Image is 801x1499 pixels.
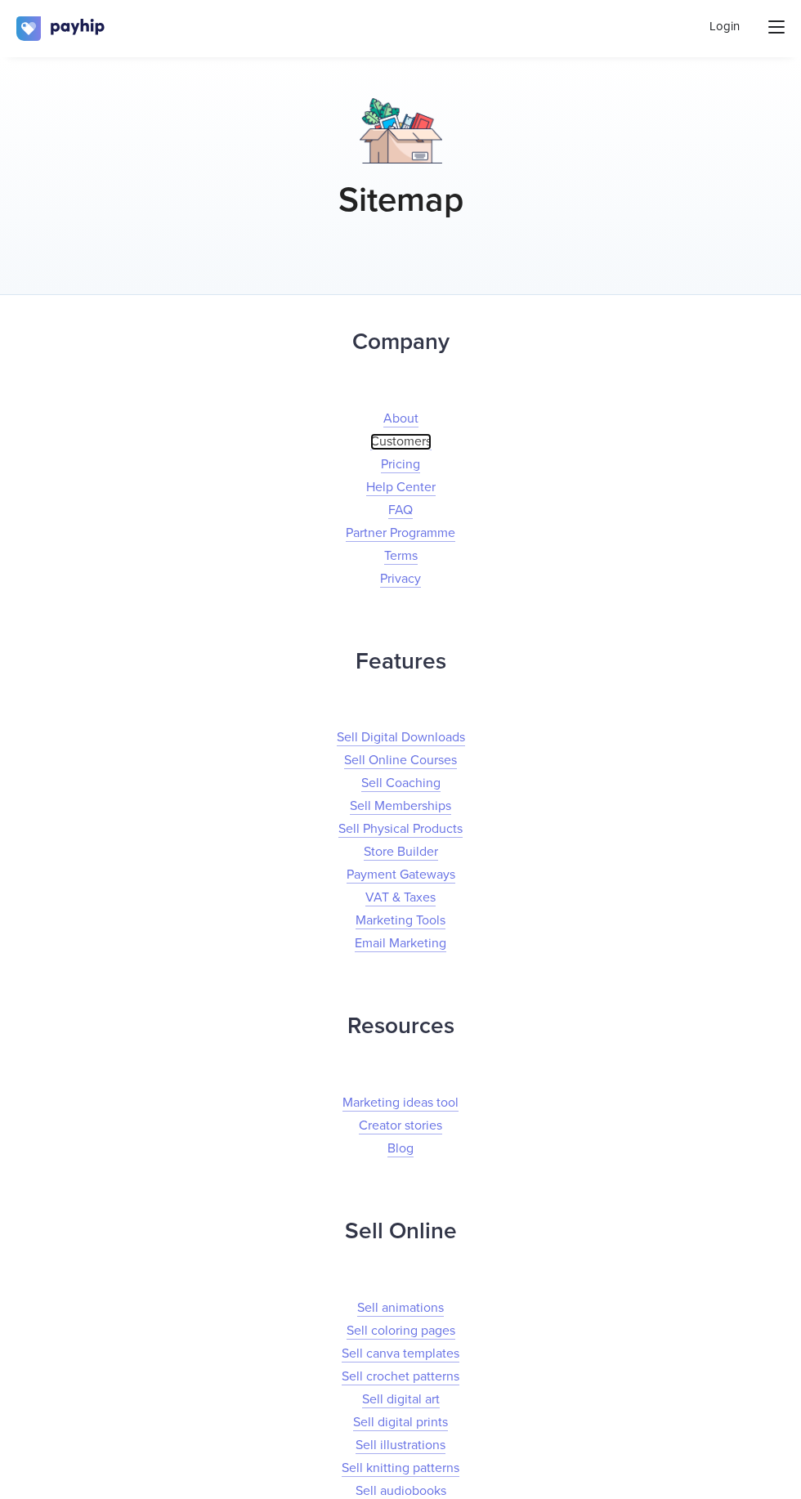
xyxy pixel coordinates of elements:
a: Terms [384,548,418,565]
h2: Features [80,647,721,675]
a: Sell crochet patterns [342,1368,459,1385]
a: Sell Digital Downloads [337,729,465,746]
h2: Company [80,328,721,356]
h1: Sitemap [80,180,721,221]
a: Customers [370,433,432,450]
a: Email Marketing [355,935,446,952]
a: Sell digital prints [353,1414,448,1431]
h2: Sell Online [80,1217,721,1245]
a: Login [709,18,740,35]
a: Sell animations [357,1300,444,1317]
a: Partner Programme [346,525,455,542]
a: Sell Online Courses [344,752,457,769]
a: Sell canva templates [342,1345,459,1363]
a: Store Builder [364,843,438,861]
a: Blog [387,1140,414,1157]
a: Creator stories [359,1117,442,1134]
a: Sell Memberships [350,798,451,815]
a: FAQ [388,502,413,519]
h2: Resources [80,1012,721,1040]
a: Marketing Tools [356,912,445,929]
img: logo.svg [16,16,106,41]
a: Sell Coaching [361,775,441,792]
a: About [383,410,418,427]
a: VAT & Taxes [365,889,436,906]
a: Sell illustrations [356,1437,445,1454]
a: Privacy [380,571,421,588]
a: Sell knitting patterns [342,1460,459,1477]
a: Marketing ideas tool [342,1094,459,1112]
img: box.png [360,98,442,163]
a: Sell coloring pages [347,1322,455,1340]
a: Sell Physical Products [338,821,463,838]
a: Sell digital art [362,1391,440,1408]
a: Payment Gateways [347,866,455,884]
a: Pricing [381,456,420,473]
a: Help Center [366,479,436,496]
